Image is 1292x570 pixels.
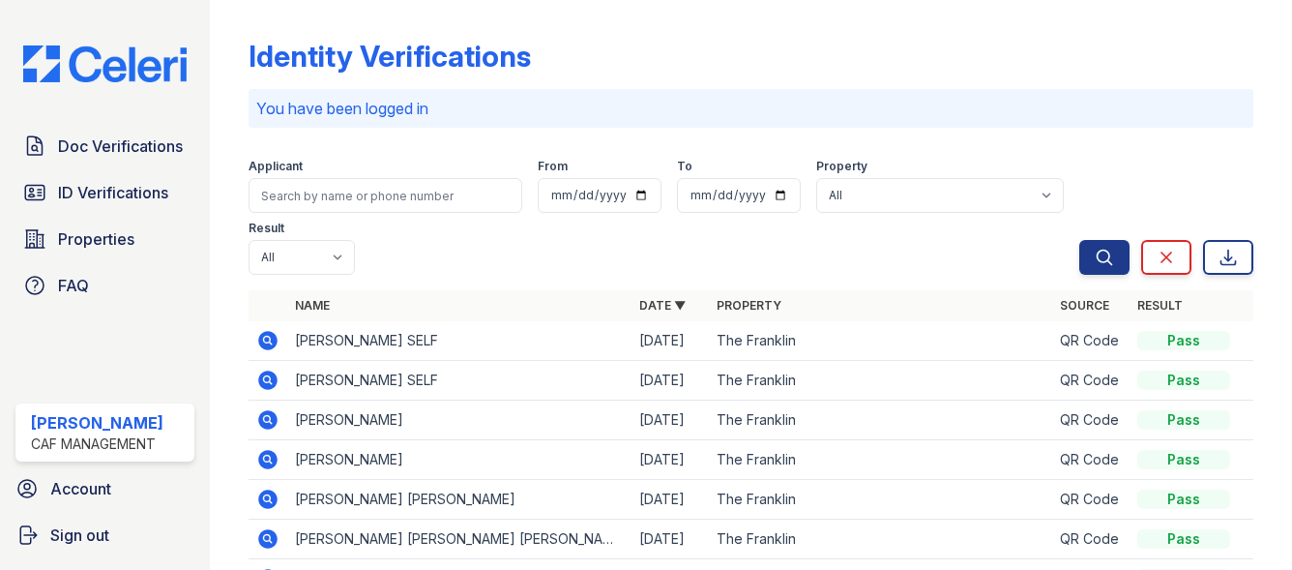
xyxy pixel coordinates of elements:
[249,221,284,236] label: Result
[31,435,163,454] div: CAF Management
[50,524,109,547] span: Sign out
[631,321,709,361] td: [DATE]
[631,480,709,520] td: [DATE]
[15,266,194,305] a: FAQ
[1137,529,1230,549] div: Pass
[631,520,709,559] td: [DATE]
[295,298,330,313] a: Name
[709,321,1053,361] td: The Franklin
[8,469,202,508] a: Account
[709,401,1053,440] td: The Franklin
[50,477,111,500] span: Account
[1137,331,1230,350] div: Pass
[287,440,631,480] td: [PERSON_NAME]
[717,298,781,313] a: Property
[677,159,692,174] label: To
[709,440,1053,480] td: The Franklin
[1052,440,1130,480] td: QR Code
[1137,410,1230,430] div: Pass
[538,159,568,174] label: From
[1052,520,1130,559] td: QR Code
[249,159,303,174] label: Applicant
[709,361,1053,401] td: The Franklin
[1052,321,1130,361] td: QR Code
[1137,298,1183,313] a: Result
[1137,371,1230,390] div: Pass
[8,516,202,555] a: Sign out
[15,173,194,212] a: ID Verifications
[631,401,709,440] td: [DATE]
[1137,450,1230,469] div: Pass
[709,520,1053,559] td: The Franklin
[58,135,183,158] span: Doc Verifications
[249,39,531,74] div: Identity Verifications
[1060,298,1109,313] a: Source
[58,227,134,251] span: Properties
[287,361,631,401] td: [PERSON_NAME] SELF
[631,440,709,480] td: [DATE]
[1052,401,1130,440] td: QR Code
[8,45,202,82] img: CE_Logo_Blue-a8612792a0a2168367f1c8372b55b34899dd931a85d93a1a3d3e32e68fde9ad4.png
[15,127,194,165] a: Doc Verifications
[58,274,89,297] span: FAQ
[1052,361,1130,401] td: QR Code
[631,361,709,401] td: [DATE]
[639,298,686,313] a: Date ▼
[256,97,1246,120] p: You have been logged in
[1052,480,1130,520] td: QR Code
[15,220,194,258] a: Properties
[287,480,631,520] td: [PERSON_NAME] [PERSON_NAME]
[1137,490,1230,509] div: Pass
[287,520,631,559] td: [PERSON_NAME] [PERSON_NAME] [PERSON_NAME]
[287,321,631,361] td: [PERSON_NAME] SELF
[31,411,163,435] div: [PERSON_NAME]
[709,480,1053,520] td: The Franklin
[287,401,631,440] td: [PERSON_NAME]
[58,181,168,204] span: ID Verifications
[816,159,867,174] label: Property
[249,178,522,213] input: Search by name or phone number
